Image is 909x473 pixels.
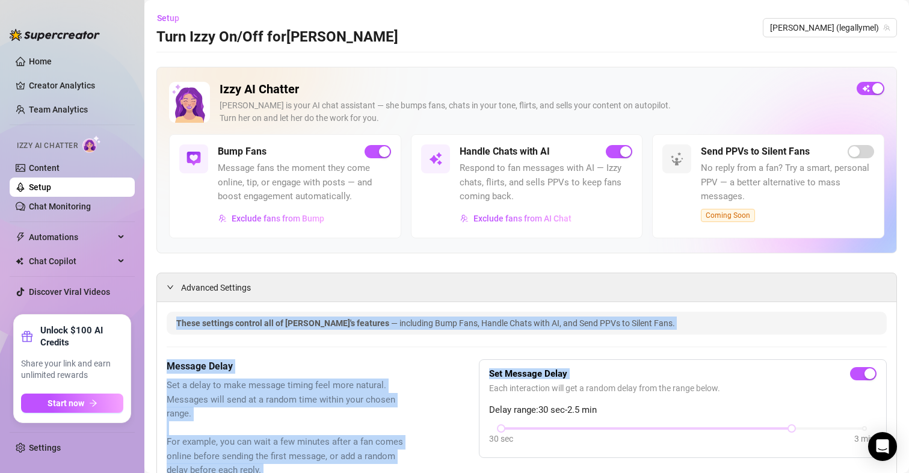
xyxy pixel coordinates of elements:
span: Setup [157,13,179,23]
img: svg%3e [460,214,469,223]
span: expanded [167,283,174,291]
span: Izzy AI Chatter [17,140,78,152]
img: svg%3e [670,152,684,166]
a: Team Analytics [29,105,88,114]
a: Settings [29,443,61,453]
span: team [883,24,890,31]
strong: Set Message Delay [489,368,567,379]
span: Melanie (legallymel) [770,19,890,37]
div: Open Intercom Messenger [868,432,897,461]
h3: Turn Izzy On/Off for [PERSON_NAME] [156,28,398,47]
span: Exclude fans from AI Chat [473,214,572,223]
span: gift [21,330,33,342]
span: Coming Soon [701,209,755,222]
div: 3 min [854,432,875,445]
a: Home [29,57,52,66]
a: Content [29,163,60,173]
a: Setup [29,182,51,192]
span: Start now [48,398,84,408]
h5: Send PPVs to Silent Fans [701,144,810,159]
a: Creator Analytics [29,76,125,95]
strong: Unlock $100 AI Credits [40,324,123,348]
div: expanded [167,280,181,294]
img: svg%3e [186,152,201,166]
img: Chat Copilot [16,257,23,265]
h5: Bump Fans [218,144,267,159]
span: Exclude fans from Bump [232,214,324,223]
span: These settings control all of [PERSON_NAME]'s features [176,318,391,328]
span: Advanced Settings [181,281,251,294]
img: logo-BBDzfeDw.svg [10,29,100,41]
span: Respond to fan messages with AI — Izzy chats, flirts, and sells PPVs to keep fans coming back. [460,161,633,204]
img: svg%3e [428,152,443,166]
button: Start nowarrow-right [21,394,123,413]
img: Izzy AI Chatter [169,82,210,123]
span: Message fans the moment they come online, tip, or engage with posts — and boost engagement automa... [218,161,391,204]
span: Chat Copilot [29,252,114,271]
h2: Izzy AI Chatter [220,82,847,97]
img: AI Chatter [82,135,101,153]
span: Automations [29,227,114,247]
button: Setup [156,8,189,28]
span: Delay range: 30 sec - 2.5 min [489,403,877,418]
div: [PERSON_NAME] is your AI chat assistant — she bumps fans, chats in your tone, flirts, and sells y... [220,99,847,125]
h5: Handle Chats with AI [460,144,550,159]
a: Chat Monitoring [29,202,91,211]
div: 30 sec [489,432,513,445]
span: thunderbolt [16,232,25,242]
span: Each interaction will get a random delay from the range below. [489,382,877,395]
span: arrow-right [89,399,97,407]
button: Exclude fans from AI Chat [460,209,572,228]
a: Discover Viral Videos [29,287,110,297]
span: Share your link and earn unlimited rewards [21,358,123,382]
h5: Message Delay [167,359,419,374]
span: — including Bump Fans, Handle Chats with AI, and Send PPVs to Silent Fans. [391,318,675,328]
img: svg%3e [218,214,227,223]
button: Exclude fans from Bump [218,209,325,228]
span: No reply from a fan? Try a smart, personal PPV — a better alternative to mass messages. [701,161,874,204]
